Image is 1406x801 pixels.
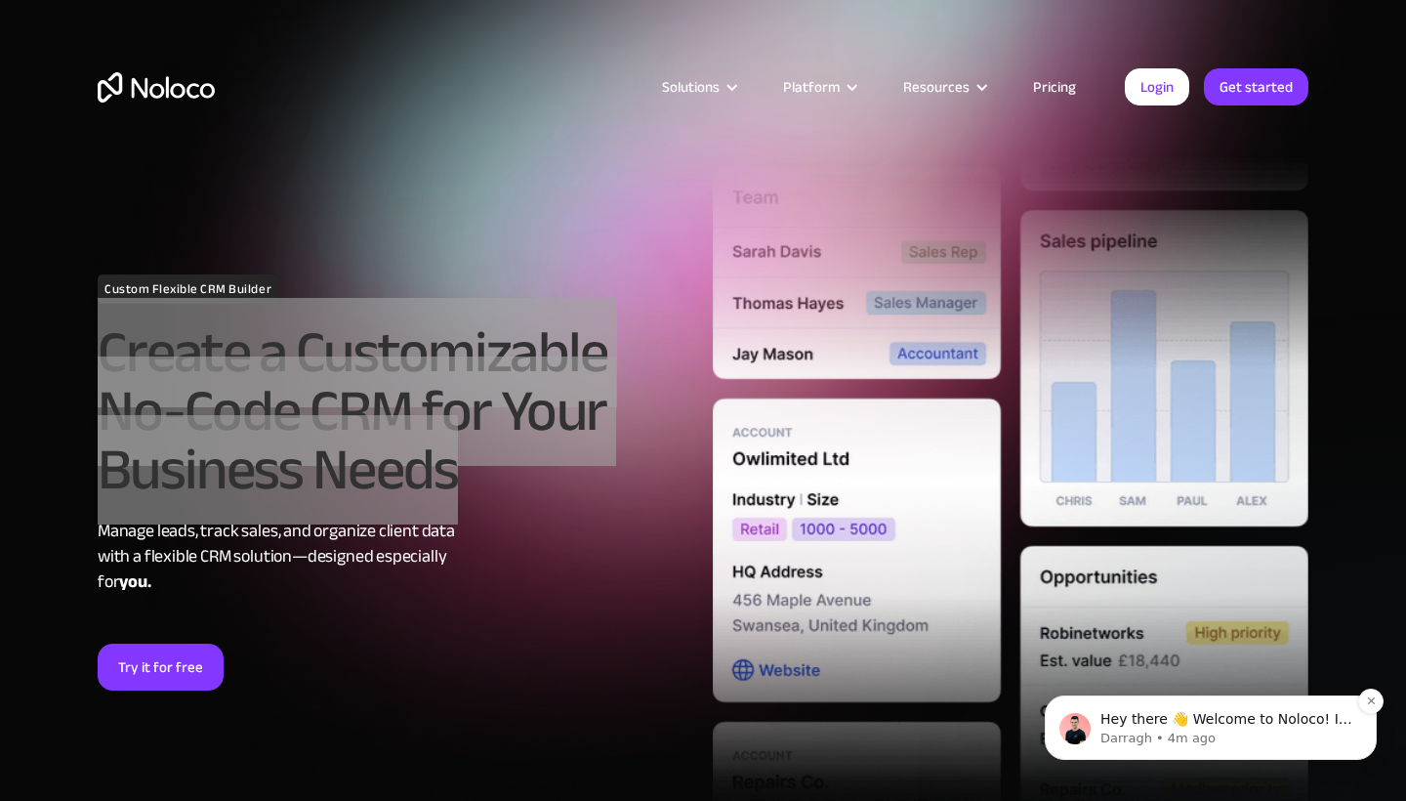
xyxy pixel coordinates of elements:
[1204,68,1308,105] a: Get started
[1009,74,1100,100] a: Pricing
[879,74,1009,100] div: Resources
[343,115,368,141] button: Dismiss notification
[1125,68,1189,105] a: Login
[98,644,224,691] a: Try it for free
[783,74,840,100] div: Platform
[1015,573,1406,791] iframe: Intercom notifications message
[98,323,693,499] h2: Create a Customizable No-Code CRM for Your Business Needs
[98,519,693,595] div: Manage leads, track sales, and organize client data with a flexible CRM solution—designed especia...
[119,566,150,598] strong: you.
[44,140,75,171] img: Profile image for Darragh
[98,72,215,103] a: home
[662,74,720,100] div: Solutions
[98,274,278,304] h1: Custom Flexible CRM Builder
[638,74,759,100] div: Solutions
[903,74,970,100] div: Resources
[29,122,361,187] div: message notification from Darragh, 4m ago. Hey there 👋 Welcome to Noloco! If you have any questio...
[85,137,337,156] p: Hey there 👋 Welcome to Noloco! If you have any questions, just reply to this message. [GEOGRAPHIC...
[85,156,337,174] p: Message from Darragh, sent 4m ago
[759,74,879,100] div: Platform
